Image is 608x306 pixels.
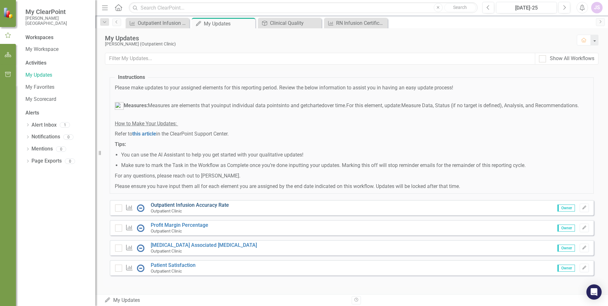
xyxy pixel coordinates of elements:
[591,2,603,13] button: JS
[496,2,557,13] button: [DATE]-25
[151,222,208,228] a: Profit Margin Percentage
[137,264,144,272] img: No Information
[129,2,478,13] input: Search ClearPoint...
[586,284,602,300] div: Open Intercom Messenger
[25,16,89,26] small: [PERSON_NAME][GEOGRAPHIC_DATA]
[127,19,188,27] a: Outpatient Infusion Accuracy Rate
[105,53,535,65] input: Filter My Updates...
[60,122,70,128] div: 1
[151,208,182,213] small: Outpatient Clinic
[270,19,320,27] div: Clinical Quality
[115,173,240,179] span: For any questions, please reach out to [PERSON_NAME].
[259,19,320,27] a: Clinical Quality
[115,85,453,91] span: Please make updates to your assigned elements for this reporting period. Review the below informa...
[115,183,460,189] span: Please ensure you have input them all for each element you are assigned by the end date indicated...
[115,102,219,108] span: Measures are elements that you
[346,102,401,108] span: For this element, update:
[324,102,346,108] span: over time.
[65,158,75,164] div: 0
[151,248,182,254] small: Outpatient Clinic
[25,72,89,79] a: My Updates
[115,131,132,137] span: Refer to
[105,42,570,46] div: [PERSON_NAME] (Outpatient Clinic)
[25,34,53,41] div: Workspaces
[25,46,89,53] a: My Workspace
[557,245,575,252] span: Owner
[138,19,188,27] div: Outpatient Infusion Accuracy Rate
[151,228,182,233] small: Outpatient Clinic
[3,7,15,19] img: ClearPoint Strategy
[31,145,53,153] a: Mentions
[115,74,148,81] legend: Instructions
[105,35,570,42] div: My Updates
[25,109,89,117] div: Alerts
[550,55,594,62] div: Show All Workflows
[453,5,467,10] span: Search
[121,152,303,158] span: You can use the AI Assistant to help you get started with your qualitative updates!
[204,20,254,28] div: My Updates
[25,8,89,16] span: My ClearPoint
[281,102,307,108] span: into and get
[156,131,229,137] span: in the ClearPoint Support Center.
[137,244,144,252] img: No Information
[151,242,257,248] a: [MEDICAL_DATA] Associated [MEDICAL_DATA]
[151,202,229,208] a: Outpatient Infusion Accuracy Rate
[124,102,148,108] strong: Measures:
[137,204,144,212] img: No Information
[25,59,89,67] div: Activities
[137,224,144,232] img: No Information
[557,225,575,232] span: Owner
[121,162,526,168] span: Make sure to mark the Task in the Workflow as Complete once you’re done inputting your updates. M...
[498,4,555,12] div: [DATE]-25
[115,121,177,127] span: How to Make Your Updates:
[557,205,575,212] span: Owner
[219,102,281,108] span: input individual data points
[115,141,126,147] span: Tips:
[115,102,124,110] img: mceclip4.png
[444,3,476,12] button: Search
[401,102,579,108] span: Measure Data, Status (if no target is defined), Analysis, and Recommendations.
[31,157,62,165] a: Page Exports
[151,268,182,274] small: Outpatient Clinic
[307,102,324,108] span: charted
[63,134,73,140] div: 0
[326,19,386,27] a: RN Infusion Certification Compliance
[31,122,57,129] a: Alert Inbox
[132,131,156,137] a: this article
[104,297,347,304] div: My Updates
[31,133,60,141] a: Notifications
[25,96,89,103] a: My Scorecard
[56,146,66,152] div: 0
[25,84,89,91] a: My Favorites
[336,19,386,27] div: RN Infusion Certification Compliance
[557,265,575,272] span: Owner
[151,262,196,268] a: Patient Satisfaction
